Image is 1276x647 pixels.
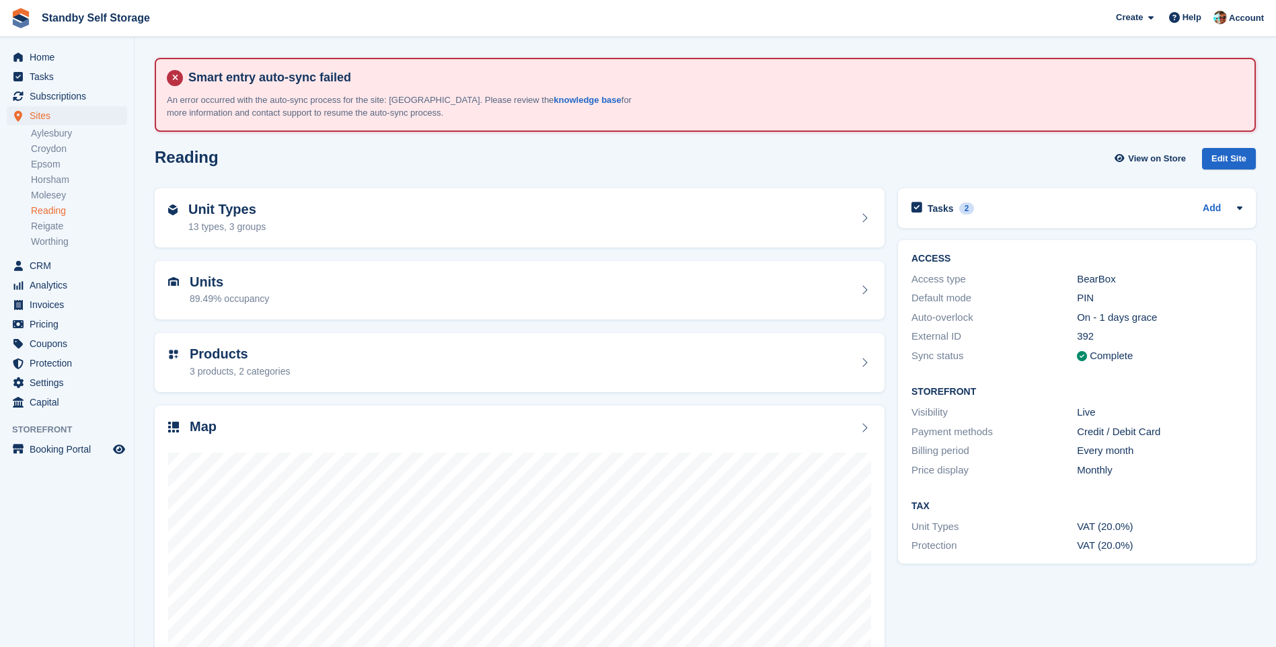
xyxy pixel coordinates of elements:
[188,202,266,217] h2: Unit Types
[31,204,127,217] a: Reading
[30,373,110,392] span: Settings
[959,202,975,215] div: 2
[30,334,110,353] span: Coupons
[12,423,134,436] span: Storefront
[911,272,1077,287] div: Access type
[1077,443,1242,459] div: Every month
[1213,11,1227,24] img: Michael Walker
[1090,348,1133,364] div: Complete
[911,310,1077,326] div: Auto-overlock
[111,441,127,457] a: Preview store
[30,295,110,314] span: Invoices
[7,87,127,106] a: menu
[31,127,127,140] a: Aylesbury
[911,538,1077,554] div: Protection
[7,315,127,334] a: menu
[30,393,110,412] span: Capital
[30,67,110,86] span: Tasks
[188,220,266,234] div: 13 types, 3 groups
[167,93,638,120] p: An error occurred with the auto-sync process for the site: [GEOGRAPHIC_DATA]. Please review the f...
[7,393,127,412] a: menu
[36,7,155,29] a: Standby Self Storage
[1077,519,1242,535] div: VAT (20.0%)
[168,277,179,287] img: unit-icn-7be61d7bf1b0ce9d3e12c5938cc71ed9869f7b940bace4675aadf7bd6d80202e.svg
[31,174,127,186] a: Horsham
[1202,148,1256,170] div: Edit Site
[7,106,127,125] a: menu
[911,519,1077,535] div: Unit Types
[7,334,127,353] a: menu
[1077,310,1242,326] div: On - 1 days grace
[554,95,621,105] a: knowledge base
[31,220,127,233] a: Reigate
[155,333,885,392] a: Products 3 products, 2 categories
[30,256,110,275] span: CRM
[31,189,127,202] a: Molesey
[1077,424,1242,440] div: Credit / Debit Card
[1116,11,1143,24] span: Create
[190,346,290,362] h2: Products
[7,373,127,392] a: menu
[1077,405,1242,420] div: Live
[7,276,127,295] a: menu
[30,440,110,459] span: Booking Portal
[183,70,1244,85] h4: Smart entry auto-sync failed
[1077,463,1242,478] div: Monthly
[928,202,954,215] h2: Tasks
[155,188,885,248] a: Unit Types 13 types, 3 groups
[911,387,1242,397] h2: Storefront
[1229,11,1264,25] span: Account
[31,158,127,171] a: Epsom
[168,422,179,432] img: map-icn-33ee37083ee616e46c38cad1a60f524a97daa1e2b2c8c0bc3eb3415660979fc1.svg
[30,48,110,67] span: Home
[1203,201,1221,217] a: Add
[1183,11,1201,24] span: Help
[911,463,1077,478] div: Price display
[30,106,110,125] span: Sites
[7,295,127,314] a: menu
[1077,538,1242,554] div: VAT (20.0%)
[7,354,127,373] a: menu
[911,254,1242,264] h2: ACCESS
[190,274,269,290] h2: Units
[1113,148,1191,170] a: View on Store
[1077,272,1242,287] div: BearBox
[168,204,178,215] img: unit-type-icn-2b2737a686de81e16bb02015468b77c625bbabd49415b5ef34ead5e3b44a266d.svg
[911,501,1242,512] h2: Tax
[911,329,1077,344] div: External ID
[7,256,127,275] a: menu
[911,443,1077,459] div: Billing period
[11,8,31,28] img: stora-icon-8386f47178a22dfd0bd8f6a31ec36ba5ce8667c1dd55bd0f319d3a0aa187defe.svg
[168,349,179,360] img: custom-product-icn-752c56ca05d30b4aa98f6f15887a0e09747e85b44ffffa43cff429088544963d.svg
[1077,291,1242,306] div: PIN
[1202,148,1256,176] a: Edit Site
[30,276,110,295] span: Analytics
[7,48,127,67] a: menu
[31,235,127,248] a: Worthing
[911,405,1077,420] div: Visibility
[190,365,290,379] div: 3 products, 2 categories
[1077,329,1242,344] div: 392
[155,261,885,320] a: Units 89.49% occupancy
[911,348,1077,364] div: Sync status
[7,440,127,459] a: menu
[155,148,219,166] h2: Reading
[190,419,217,434] h2: Map
[30,354,110,373] span: Protection
[190,292,269,306] div: 89.49% occupancy
[31,143,127,155] a: Croydon
[1128,152,1186,165] span: View on Store
[30,87,110,106] span: Subscriptions
[30,315,110,334] span: Pricing
[911,424,1077,440] div: Payment methods
[7,67,127,86] a: menu
[911,291,1077,306] div: Default mode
